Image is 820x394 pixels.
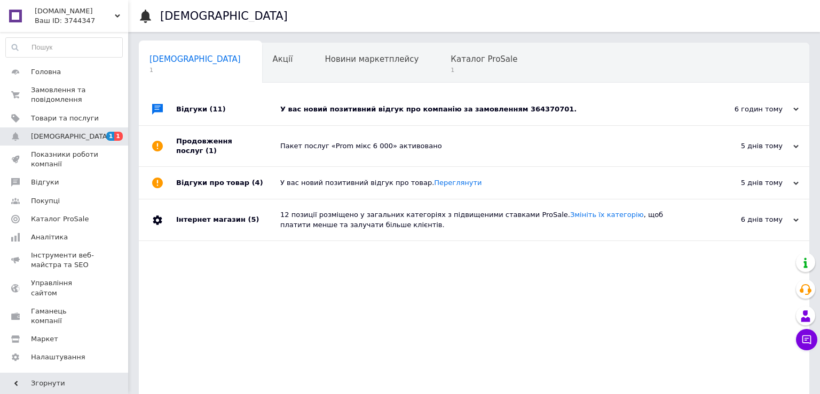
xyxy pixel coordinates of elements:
[280,178,692,188] div: У вас новий позитивний відгук про товар.
[176,93,280,125] div: Відгуки
[31,85,99,104] span: Замовлення та повідомлення
[31,334,58,344] span: Маркет
[31,307,99,326] span: Гаманець компанії
[252,179,263,187] span: (4)
[434,179,482,187] a: Переглянути
[280,141,692,151] div: Пакет послуг «Prom мікс 6 000» активовано
[176,126,280,166] div: Продовження послуг
[273,54,293,64] span: Акції
[31,214,89,224] span: Каталог ProSale
[35,6,115,16] span: stanok.store
[451,54,517,64] span: Каталог ProSale
[160,10,288,22] h1: [DEMOGRAPHIC_DATA]
[280,210,692,229] div: 12 позиції розміщено у загальних категоріях з підвищеними ставками ProSale. , щоб платити менше т...
[31,232,68,242] span: Аналітика
[176,199,280,240] div: Інтернет магазин
[114,132,123,141] span: 1
[692,104,799,114] div: 6 годин тому
[149,66,241,74] span: 1
[325,54,419,64] span: Новини маркетплейсу
[31,352,85,362] span: Налаштування
[210,105,226,113] span: (11)
[31,278,99,297] span: Управління сайтом
[31,196,60,206] span: Покупці
[31,132,110,141] span: [DEMOGRAPHIC_DATA]
[451,66,517,74] span: 1
[106,132,115,141] span: 1
[248,215,259,223] span: (5)
[206,147,217,155] span: (1)
[176,167,280,199] div: Відгуки про товар
[31,114,99,123] span: Товари та послуги
[31,178,59,187] span: Відгуки
[35,16,128,26] div: Ваш ID: 3744347
[692,178,799,188] div: 5 днів тому
[31,67,61,77] span: Головна
[692,141,799,151] div: 5 днів тому
[6,38,122,57] input: Пошук
[31,150,99,169] span: Показники роботи компанії
[149,54,241,64] span: [DEMOGRAPHIC_DATA]
[280,104,692,114] div: У вас новий позитивний відгук про компанію за замовленням 364370701.
[692,215,799,224] div: 6 днів тому
[31,251,99,270] span: Інструменти веб-майстра та SEO
[570,211,644,219] a: Змініть їх категорію
[796,329,817,350] button: Чат з покупцем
